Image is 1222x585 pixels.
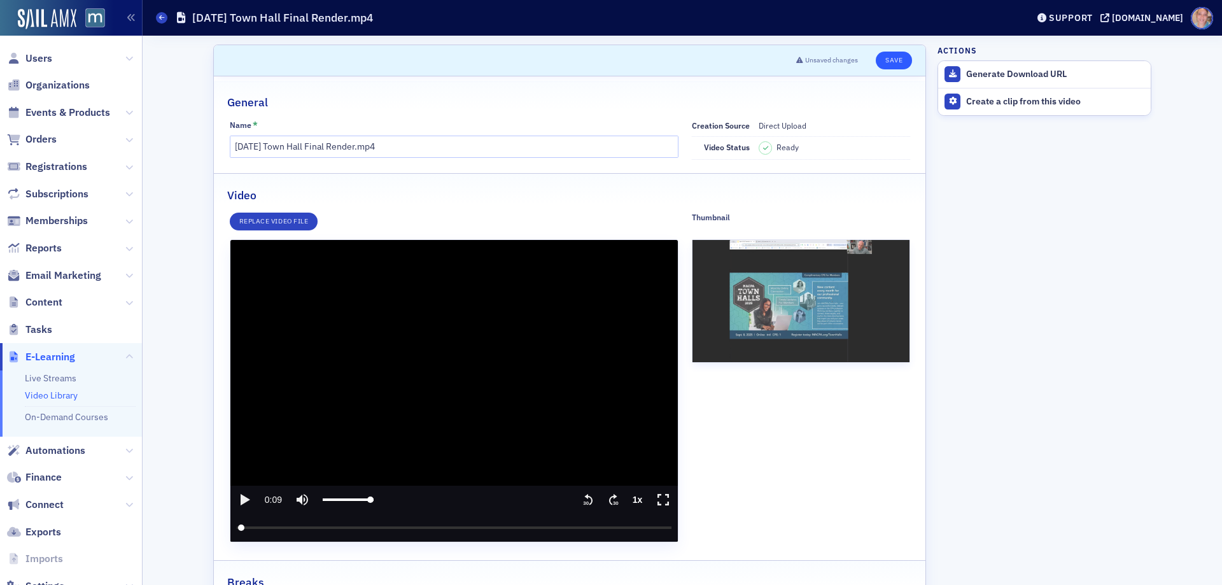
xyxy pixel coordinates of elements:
[966,69,1144,80] div: Generate Download URL
[601,486,626,514] media-seek-forward-button: seek forward 30 seconds
[25,390,78,401] a: Video Library
[25,350,75,364] span: E-Learning
[227,187,256,204] h2: Video
[25,525,61,539] span: Exports
[288,486,316,514] media-mute-button: mute
[7,269,101,283] a: Email Marketing
[25,372,76,384] a: Live Streams
[1049,12,1093,24] div: Support
[25,269,101,283] span: Email Marketing
[25,470,62,484] span: Finance
[7,160,87,174] a: Registrations
[7,132,57,146] a: Orders
[759,137,909,159] dd: Ready
[25,214,88,228] span: Memberships
[7,525,61,539] a: Exports
[230,240,678,542] media-controller: video player
[18,9,76,29] img: SailAMX
[25,498,64,512] span: Connect
[692,120,750,130] span: Creation Source
[25,132,57,146] span: Orders
[7,295,62,309] a: Content
[1191,7,1213,29] span: Profile
[938,45,977,56] h4: Actions
[938,88,1151,115] button: Create a clip from this video
[575,486,601,514] media-seek-backward-button: seek back 30 seconds
[704,142,750,152] span: Video status
[938,61,1151,88] button: Generate Download URL
[7,106,110,120] a: Events & Products
[25,78,90,92] span: Organizations
[230,514,678,542] media-time-range: Progress
[192,10,374,25] h1: [DATE] Town Hall Final Render.mp4
[966,96,1144,108] div: Create a clip from this video
[7,241,62,255] a: Reports
[76,8,105,30] a: View Homepage
[7,52,52,66] a: Users
[7,444,85,458] a: Automations
[25,106,110,120] span: Events & Products
[7,187,88,201] a: Subscriptions
[25,52,52,66] span: Users
[25,295,62,309] span: Content
[230,120,251,130] div: Name
[7,323,52,337] a: Tasks
[7,350,75,364] a: E-Learning
[253,120,258,131] abbr: This field is required
[7,470,62,484] a: Finance
[25,160,87,174] span: Registrations
[230,486,258,514] media-play-button: play
[7,214,88,228] a: Memberships
[230,213,318,230] button: Replace video file
[316,486,380,514] media-volume-range: Volume
[85,8,105,28] img: SailAMX
[25,323,52,337] span: Tasks
[25,444,85,458] span: Automations
[25,411,108,423] a: On-Demand Courses
[805,55,858,66] span: Unsaved changes
[692,213,730,222] div: Thumbnail
[25,187,88,201] span: Subscriptions
[1100,13,1188,22] button: [DOMAIN_NAME]
[7,552,63,566] a: Imports
[258,486,288,514] media-current-time-display: Time
[876,52,912,69] button: Save
[649,486,678,514] media-fullscreen-button: enter fullscreen mode
[626,486,649,514] media-playback-rate-button: current playback rate 1
[227,94,268,111] h2: General
[759,120,806,130] span: Direct Upload
[25,552,63,566] span: Imports
[7,498,64,512] a: Connect
[25,241,62,255] span: Reports
[7,78,90,92] a: Organizations
[1112,12,1183,24] div: [DOMAIN_NAME]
